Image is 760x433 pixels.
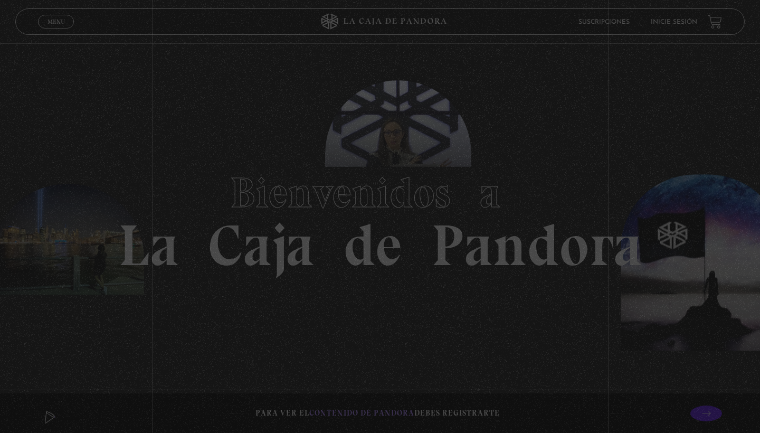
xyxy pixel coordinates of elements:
h1: La Caja de Pandora [118,158,642,275]
span: Bienvenidos a [230,167,530,218]
a: Inicie sesión [651,19,697,25]
span: Menu [47,18,65,25]
span: Cerrar [44,27,69,35]
span: contenido de Pandora [309,408,414,418]
a: View your shopping cart [708,15,722,29]
a: Suscripciones [578,19,630,25]
p: Para ver el debes registrarte [255,406,500,420]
